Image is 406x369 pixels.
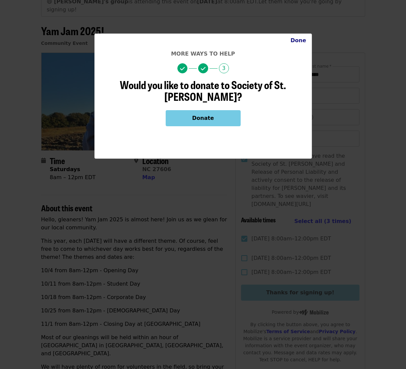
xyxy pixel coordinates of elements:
[166,115,241,121] a: Donate
[171,51,235,57] span: More ways to help
[180,66,185,72] i: check icon
[192,115,214,121] span: Donate
[120,77,286,104] span: Would you like to donate to Society of St. [PERSON_NAME]?
[166,110,241,126] button: Donate
[201,66,206,72] i: check icon
[219,63,229,73] span: 3
[285,34,312,47] button: Close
